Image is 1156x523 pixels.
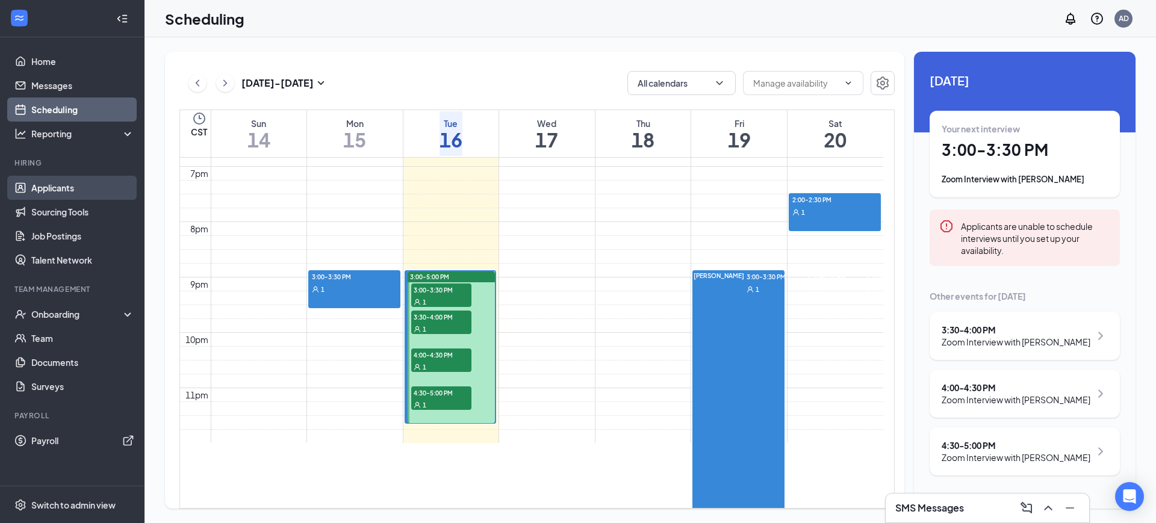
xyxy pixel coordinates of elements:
[191,126,207,138] span: CST
[440,129,462,150] h1: 16
[871,71,895,95] button: Settings
[188,167,211,180] div: 7pm
[188,277,211,291] div: 9pm
[14,128,26,140] svg: Analysis
[942,336,1090,348] div: Zoom Interview with [PERSON_NAME]
[821,110,849,157] a: September 20, 2025
[1017,498,1036,518] button: ComposeMessage
[216,74,234,92] button: ChevronRight
[801,208,805,217] span: 1
[414,401,421,409] svg: User
[756,285,759,294] span: 1
[728,117,751,129] div: Fri
[31,308,124,320] div: Onboarding
[410,273,449,281] span: 3:00-5:00 PM
[13,12,25,24] svg: WorkstreamLogo
[14,410,132,421] div: Payroll
[895,501,964,515] h3: SMS Messages
[1019,501,1034,515] svg: ComposeMessage
[31,224,134,248] a: Job Postings
[423,325,426,333] span: 1
[192,111,207,126] svg: Clock
[14,158,132,168] div: Hiring
[414,326,421,333] svg: User
[1115,482,1144,511] div: Open Intercom Messenger
[321,285,325,294] span: 1
[31,248,134,272] a: Talent Network
[753,76,839,90] input: Manage availability
[942,394,1090,406] div: Zoom Interview with [PERSON_NAME]
[183,333,211,346] div: 10pm
[245,110,273,157] a: September 14, 2025
[247,117,270,129] div: Sun
[31,200,134,224] a: Sourcing Tools
[343,117,366,129] div: Mon
[747,286,754,293] svg: User
[1041,501,1055,515] svg: ChevronUp
[930,290,1120,302] div: Other events for [DATE]
[627,71,736,95] button: All calendarsChevronDown
[31,499,116,511] div: Switch to admin view
[632,129,654,150] h1: 18
[219,76,231,90] svg: ChevronRight
[31,350,134,374] a: Documents
[31,73,134,97] a: Messages
[423,298,426,306] span: 1
[247,129,270,150] h1: 14
[312,286,319,293] svg: User
[824,117,847,129] div: Sat
[31,176,134,200] a: Applicants
[1093,386,1108,401] svg: ChevronRight
[942,324,1090,336] div: 3:30 - 4:00 PM
[314,76,328,90] svg: SmallChevronDown
[942,173,1108,185] div: Zoom Interview with [PERSON_NAME]
[1063,501,1077,515] svg: Minimize
[942,439,1090,451] div: 4:30 - 5:00 PM
[241,76,314,90] h3: [DATE] - [DATE]
[816,285,819,294] span: 1
[188,74,207,92] button: ChevronLeft
[824,129,847,150] h1: 20
[865,271,906,282] span: 4:00-4:30 PM
[961,219,1110,256] div: Applicants are unable to schedule interviews until you set up your availability.
[14,308,26,320] svg: UserCheck
[694,272,744,279] span: [PERSON_NAME]
[804,271,846,282] span: 3:30-4:00 PM
[411,311,471,323] span: 3:30-4:00 PM
[116,13,128,25] svg: Collapse
[792,209,800,216] svg: User
[728,129,751,150] h1: 19
[309,271,351,282] span: 3:00-3:30 PM
[790,194,831,205] span: 2:00-2:30 PM
[31,326,134,350] a: Team
[411,386,471,398] span: 4:30-5:00 PM
[191,76,204,90] svg: ChevronLeft
[31,374,134,398] a: Surveys
[535,117,558,129] div: Wed
[31,97,134,122] a: Scheduling
[875,76,890,90] svg: Settings
[629,110,657,157] a: September 18, 2025
[423,401,426,409] span: 1
[14,499,26,511] svg: Settings
[411,283,471,296] span: 3:00-3:30 PM
[437,110,465,157] a: September 16, 2025
[31,429,134,453] a: PayrollExternalLink
[844,78,853,88] svg: ChevronDown
[423,363,426,371] span: 1
[942,123,1108,135] div: Your next interview
[440,117,462,129] div: Tue
[533,110,561,157] a: September 17, 2025
[1093,444,1108,459] svg: ChevronRight
[1063,11,1078,26] svg: Notifications
[632,117,654,129] div: Thu
[1060,498,1080,518] button: Minimize
[414,299,421,306] svg: User
[744,271,786,282] span: 3:00-3:30 PM
[535,129,558,150] h1: 17
[165,8,244,29] h1: Scheduling
[939,219,954,234] svg: Error
[414,364,421,371] svg: User
[183,388,211,401] div: 11pm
